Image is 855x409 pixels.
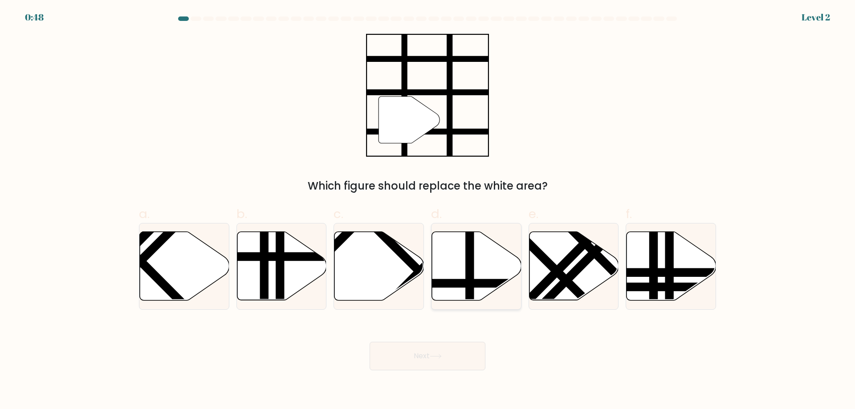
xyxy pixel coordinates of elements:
span: b. [236,205,247,223]
div: Level 2 [802,11,830,24]
span: f. [626,205,632,223]
button: Next [370,342,485,370]
g: " [379,97,440,143]
span: d. [431,205,442,223]
div: 0:48 [25,11,44,24]
div: Which figure should replace the white area? [144,178,711,194]
span: c. [334,205,343,223]
span: e. [529,205,538,223]
span: a. [139,205,150,223]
